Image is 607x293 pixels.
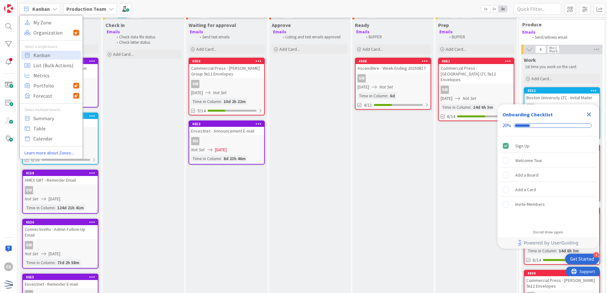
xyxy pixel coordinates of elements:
strong: Emails [273,29,286,35]
div: 4948 [356,58,430,64]
a: 4862Commercial Press - [GEOGRAPHIC_DATA] LTC 9x12 EnvelopesSW[DATE]Not SetTime in Column:14d 6h 3... [438,58,514,121]
span: Calendar [33,134,79,143]
div: 4530 [26,220,98,225]
div: 4653 [189,121,264,127]
b: Production Team [66,6,106,12]
div: Envestnet - Reminder E-mail [23,280,98,288]
span: 3x [498,6,507,12]
p: 1st time you work on the card. [525,64,599,69]
div: 4 [593,252,599,258]
a: Powered by UserGuiding [501,237,596,249]
span: Ready [355,22,369,28]
a: 4530ConnectiveRx - Admin Follow-Up EmailSWNot Set[DATE]Time in Column:73d 2h 58m [22,219,98,269]
li: Check letter status [113,40,181,45]
div: KH [191,137,199,145]
a: 4908Commercial Press - [PERSON_NAME] Group 9x12 EnvelopesSW[DATE]Not SetTime in Column:10d 2h 22m... [189,58,265,115]
div: Select a single board [20,44,83,49]
span: List (Bulk Actions) [33,61,79,70]
span: Portfolio [33,81,73,90]
span: Kanban [33,50,79,60]
span: : [221,155,222,162]
div: Checklist progress: 20% [503,123,594,128]
strong: Emails [439,29,453,35]
div: SW [524,104,599,112]
div: 14d 6h 3m [471,104,495,111]
div: 4908 [189,58,264,64]
div: AMEX GBT - Reminder Email [23,176,98,184]
div: Open Get Started checklist, remaining modules: 4 [565,254,599,264]
li: Listing and test emails approved [279,35,347,40]
span: : [470,104,471,111]
strong: Emails [107,29,120,35]
span: Organization [33,28,73,37]
div: Add a Board [515,171,538,179]
a: 4653Envestnet - Announcement E-mailKHNot Set[DATE]Time in Column:8d 23h 46m [189,120,265,165]
div: 4908Commercial Press - [PERSON_NAME] Group 9x12 Envelopes [189,58,264,78]
span: Produce [522,21,597,28]
span: [DATE] [49,251,60,257]
div: Max 6 [549,49,557,53]
div: Do not show again [533,230,563,235]
div: 4158 [23,170,98,176]
div: 4532 [527,88,599,93]
div: Time in Column [191,98,221,105]
li: Send/witness email [529,35,597,40]
div: 4532 [524,88,599,94]
div: Footer [497,237,599,249]
span: [DATE] [441,95,452,102]
div: SW [356,74,430,82]
span: 6 [535,46,546,53]
span: [DATE] [215,146,227,153]
span: 2x [490,6,498,12]
div: 4530ConnectiveRx - Admin Follow-Up Email [23,219,98,239]
div: 4849Commercial Press - [PERSON_NAME] 9x12 Envelopes [524,270,599,290]
a: Organization [21,28,81,37]
div: Add a Card is incomplete. [500,183,597,197]
div: 4655 [26,275,98,279]
span: 0/16 [31,157,39,163]
span: 1x [481,6,490,12]
div: 4948AscendHire - Week Ending 20250817 [356,58,430,72]
div: 6d [388,92,397,99]
a: Metrics [21,71,81,80]
div: 4862 [442,59,514,63]
i: Not Set [25,251,38,257]
div: Time in Column [25,204,55,211]
div: Max 6 [464,15,472,18]
span: : [221,98,222,105]
span: Table [33,124,79,133]
span: Approve [272,22,291,28]
div: 20% [503,123,511,128]
div: Sign Up is complete. [500,139,597,153]
a: Table [21,124,81,133]
div: Commercial Press - [GEOGRAPHIC_DATA] LTC 9x12 Envelopes [439,64,514,84]
div: Commercial Press - [PERSON_NAME] 9x12 Envelopes [524,276,599,290]
div: 73d 2h 58m [56,259,81,266]
div: 4908 [192,59,264,63]
span: Add Card... [446,46,466,52]
img: avatar [4,280,13,289]
div: 4862Commercial Press - [GEOGRAPHIC_DATA] LTC 9x12 Envelopes [439,58,514,84]
span: Prep [438,22,449,28]
div: Onboarding Checklist [503,111,553,118]
div: KH [189,137,264,145]
div: Time in Column [25,259,55,266]
div: SW [357,74,366,82]
a: Forecast [21,91,81,100]
div: Max 12 [131,15,141,18]
span: Waiting for approval [189,22,236,28]
div: Time in Column [357,92,387,99]
div: Commercial Press - [PERSON_NAME] Group 9x12 Envelopes [189,64,264,78]
div: Invite Members is incomplete. [500,197,597,211]
li: BUFFER [446,35,513,40]
div: 4158AMEX GBT - Reminder Email [23,170,98,184]
a: 4532Boston University LTC - Initial MailerSWNot Set[DATE]Time in Column:1d 22h 12m16/22 [524,87,600,139]
div: CS [4,262,13,271]
a: Portfolio [21,81,81,90]
i: Not Set [25,196,38,202]
div: Time in Column [526,247,556,254]
div: Checklist items [497,136,599,225]
span: : [387,92,388,99]
span: Support [13,1,29,9]
span: Add Card... [279,46,300,52]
